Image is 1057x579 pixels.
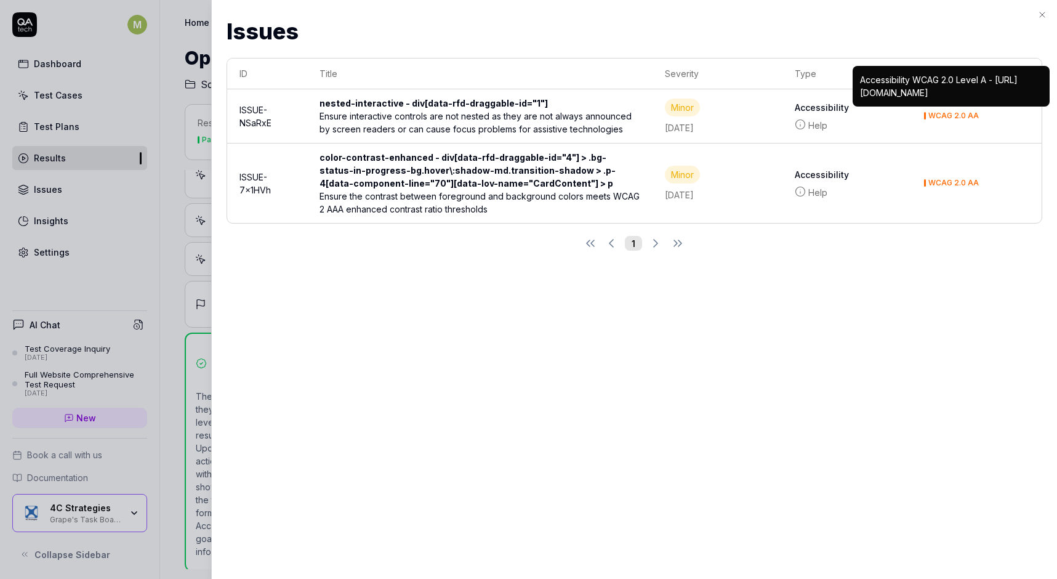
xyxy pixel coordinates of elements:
b: Accessibility [795,101,900,114]
b: Accessibility [795,168,900,181]
a: Help [795,186,900,199]
div: nested-interactive - div[data-rfd-draggable-id="1"] [320,97,558,110]
div: color-contrast-enhanced - div[data-rfd-draggable-id="4"] > .bg-status-in-progress-bg.hover\:shado... [320,151,641,190]
div: Minor [665,99,700,116]
th: Tags [912,59,1042,89]
a: Help [795,119,900,132]
time: [DATE] [665,190,694,200]
th: ID [227,59,307,89]
h2: Issues [227,15,1042,48]
th: Severity [653,59,782,89]
button: WCAG 2.0 AA [924,177,979,190]
div: WCAG 2.0 AA [928,179,979,187]
div: WCAG 2.0 AA [928,112,979,119]
th: Type [782,59,912,89]
button: WCAG 2.0 AA [924,110,979,123]
time: [DATE] [665,123,694,133]
a: ISSUE-7x1HVh [239,172,271,195]
div: Accessibility WCAG 2.0 Level A - [URL][DOMAIN_NAME] [860,73,1042,99]
div: Ensure the contrast between foreground and background colors meets WCAG 2 AAA enhanced contrast r... [320,190,641,216]
div: Ensure interactive controls are not nested as they are not always announced by screen readers or ... [320,110,641,136]
a: ISSUE-NSaRxE [239,105,271,128]
div: Minor [665,166,700,184]
th: Title [307,59,653,89]
button: 1 [625,236,642,251]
